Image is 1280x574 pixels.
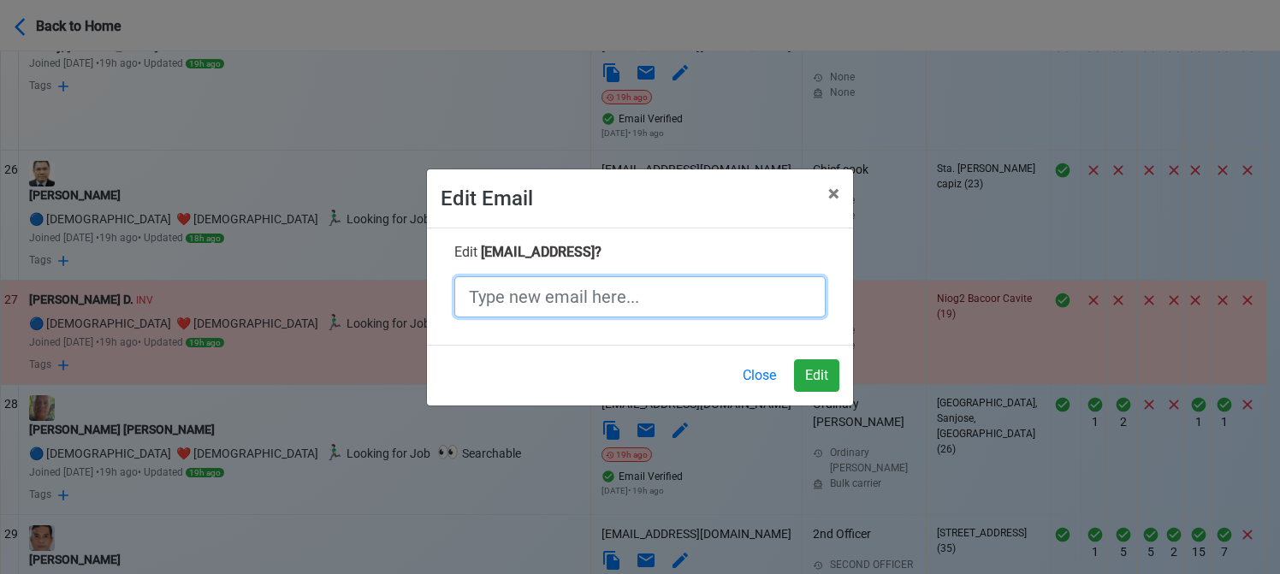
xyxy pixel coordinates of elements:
[828,181,839,205] span: ×
[441,242,839,263] div: Edit
[481,244,601,260] span: [EMAIL_ADDRESS] ?
[794,359,839,392] button: Edit
[454,276,826,317] input: Type new email here...
[732,359,787,392] button: Close
[441,186,533,210] span: Edit Email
